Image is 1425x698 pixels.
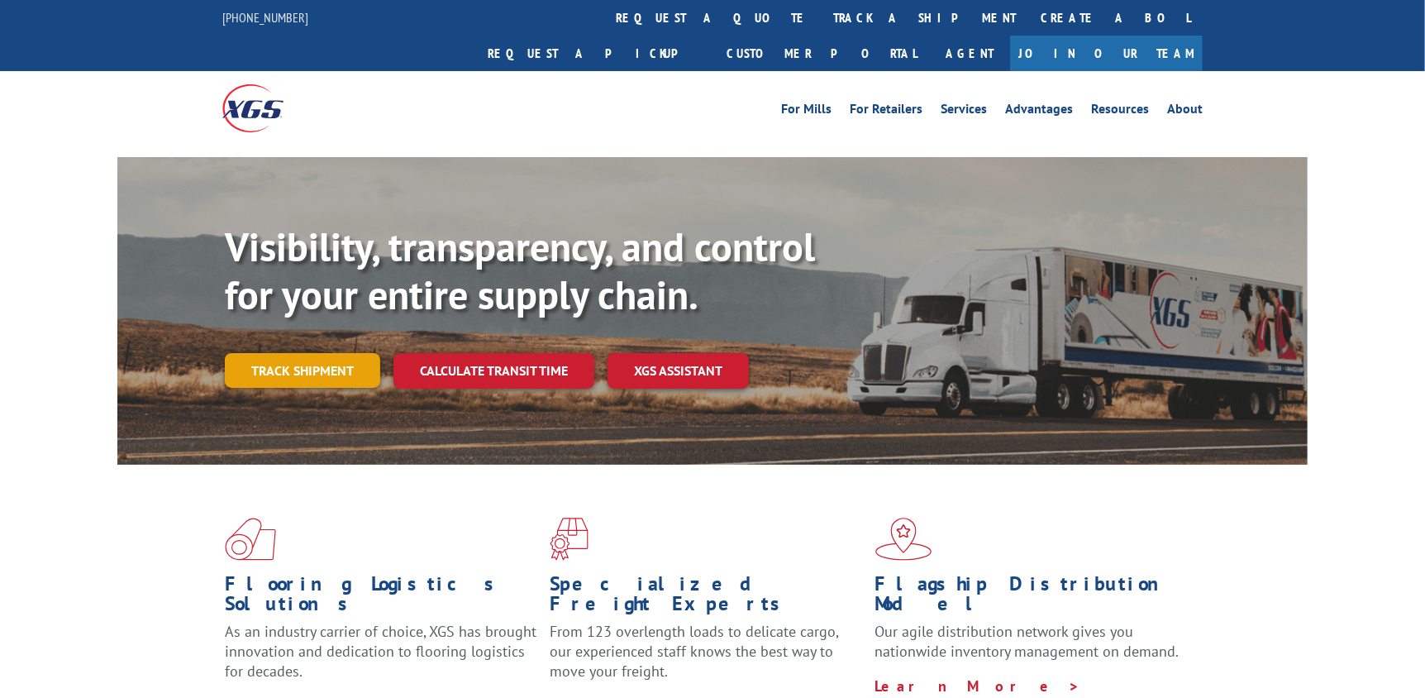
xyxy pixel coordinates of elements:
[393,353,594,389] a: Calculate transit time
[225,518,276,561] img: xgs-icon-total-supply-chain-intelligence-red
[475,36,714,71] a: Request a pickup
[550,518,589,561] img: xgs-icon-focused-on-flooring-red
[225,574,537,622] h1: Flooring Logistics Solutions
[850,103,922,121] a: For Retailers
[550,622,862,696] p: From 123 overlength loads to delicate cargo, our experienced staff knows the best way to move you...
[1005,103,1073,121] a: Advantages
[1010,36,1203,71] a: Join Our Team
[222,9,308,26] a: [PHONE_NUMBER]
[875,676,1081,696] a: Learn More >
[225,622,536,681] span: As an industry carrier of choice, XGS has brought innovation and dedication to flooring logistics...
[225,221,815,320] b: Visibility, transparency, and control for your entire supply chain.
[941,103,987,121] a: Services
[608,353,749,389] a: XGS ASSISTANT
[550,574,862,622] h1: Specialized Freight Experts
[225,353,380,388] a: Track shipment
[781,103,832,121] a: For Mills
[875,622,1180,661] span: Our agile distribution network gives you nationwide inventory management on demand.
[875,574,1188,622] h1: Flagship Distribution Model
[929,36,1010,71] a: Agent
[1167,103,1203,121] a: About
[1091,103,1149,121] a: Resources
[714,36,929,71] a: Customer Portal
[875,518,932,561] img: xgs-icon-flagship-distribution-model-red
